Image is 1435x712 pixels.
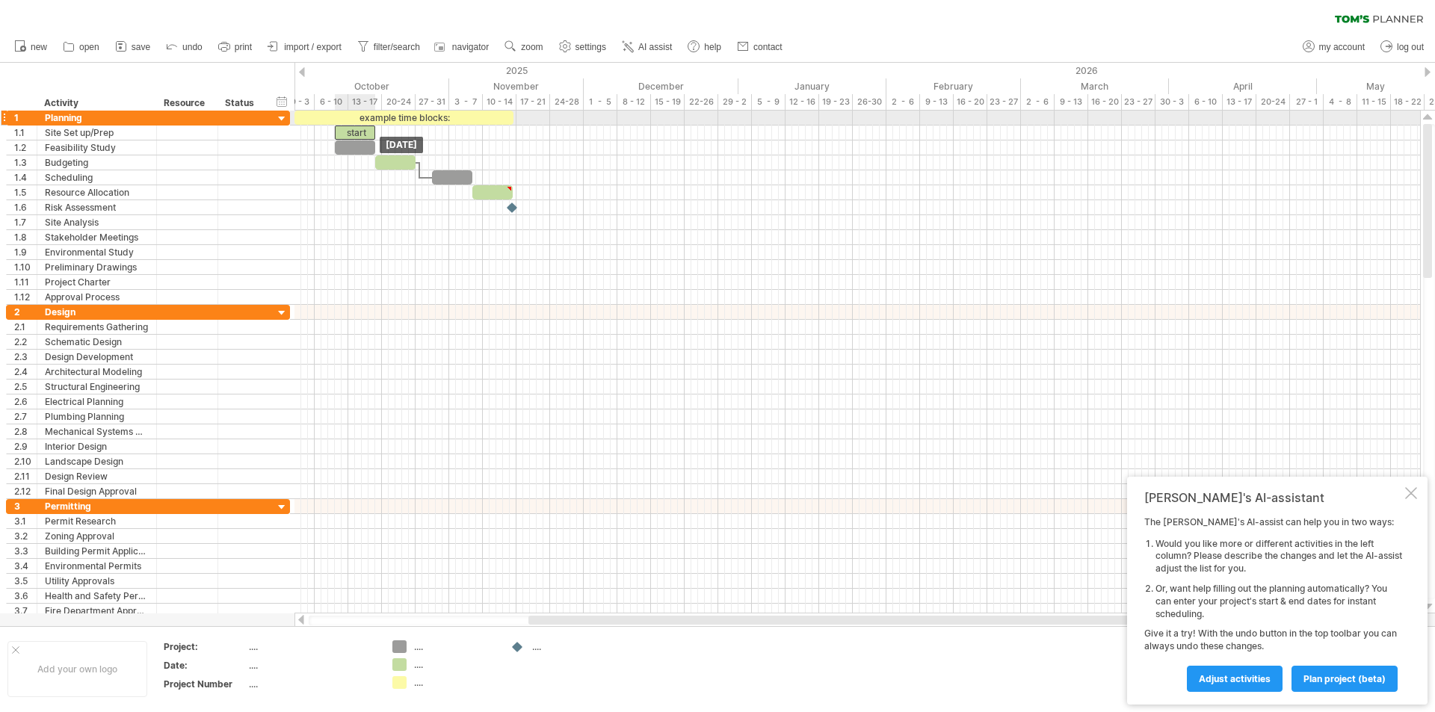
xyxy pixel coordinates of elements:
div: 18 - 22 [1391,94,1425,110]
div: 26-30 [853,94,886,110]
div: 2.4 [14,365,37,379]
div: Zoning Approval [45,529,149,543]
div: 2 [14,305,37,319]
div: 10 - 14 [483,94,516,110]
div: Site Analysis [45,215,149,229]
span: new [31,42,47,52]
div: 2.6 [14,394,37,409]
a: AI assist [618,37,676,57]
div: 1 - 5 [584,94,617,110]
div: 13 - 17 [1223,94,1256,110]
a: my account [1299,37,1369,57]
div: Fire Department Approval [45,604,149,618]
div: 1.11 [14,275,37,289]
div: Project Number [164,678,246,690]
div: Mechanical Systems Design [45,424,149,439]
div: 1.10 [14,260,37,274]
div: 13 - 17 [348,94,382,110]
div: Date: [164,659,246,672]
div: 23 - 27 [987,94,1021,110]
div: .... [249,678,374,690]
div: 29 - 3 [281,94,315,110]
div: 2.12 [14,484,37,498]
div: 3.5 [14,574,37,588]
div: [PERSON_NAME]'s AI-assistant [1144,490,1402,505]
div: 2 - 6 [886,94,920,110]
div: 9 - 13 [1055,94,1088,110]
span: Adjust activities [1199,673,1271,684]
span: filter/search [374,42,420,52]
div: Design [45,305,149,319]
div: Resource [164,96,209,111]
div: .... [249,640,374,653]
span: open [79,42,99,52]
div: Permit Research [45,514,149,528]
div: 2.9 [14,439,37,453]
div: 19 - 23 [819,94,853,110]
div: Status [225,96,258,111]
div: 3.2 [14,529,37,543]
span: log out [1397,42,1424,52]
div: .... [414,640,496,653]
a: contact [733,37,787,57]
div: 1.3 [14,155,37,170]
div: Planning [45,111,149,125]
a: save [111,37,155,57]
div: 2.8 [14,424,37,439]
span: settings [575,42,606,52]
span: undo [182,42,203,52]
div: Environmental Study [45,245,149,259]
div: Site Set up/Prep [45,126,149,140]
div: 3.6 [14,589,37,603]
div: Design Development [45,350,149,364]
div: 2.1 [14,320,37,334]
div: 3.7 [14,604,37,618]
div: 1.6 [14,200,37,214]
a: help [684,37,726,57]
div: example time blocks: [294,111,513,125]
div: 8 - 12 [617,94,651,110]
div: Permitting [45,499,149,513]
div: 20-24 [1256,94,1290,110]
li: Or, want help filling out the planning automatically? You can enter your project's start & end da... [1155,583,1402,620]
div: December 2025 [584,78,738,94]
div: 16 - 20 [1088,94,1122,110]
div: 24-28 [550,94,584,110]
a: open [59,37,104,57]
div: .... [532,640,614,653]
div: 1 [14,111,37,125]
div: 12 - 16 [786,94,819,110]
div: 4 - 8 [1324,94,1357,110]
div: 3 [14,499,37,513]
div: 15 - 19 [651,94,685,110]
div: 2.5 [14,380,37,394]
div: Project: [164,640,246,653]
div: 6 - 10 [1189,94,1223,110]
div: Structural Engineering [45,380,149,394]
div: Resource Allocation [45,185,149,199]
div: Stakeholder Meetings [45,230,149,244]
div: start [335,126,375,140]
div: January 2026 [738,78,886,94]
span: plan project (beta) [1303,673,1386,684]
div: 1.7 [14,215,37,229]
div: 1.5 [14,185,37,199]
div: Architectural Modeling [45,365,149,379]
div: Scheduling [45,170,149,185]
div: February 2026 [886,78,1021,94]
div: 1.12 [14,290,37,304]
div: Health and Safety Permits [45,589,149,603]
div: November 2025 [449,78,584,94]
a: zoom [501,37,547,57]
div: 3.3 [14,544,37,558]
div: 2.10 [14,454,37,468]
div: Environmental Permits [45,559,149,573]
div: Project Charter [45,275,149,289]
div: Requirements Gathering [45,320,149,334]
div: 23 - 27 [1122,94,1155,110]
span: save [132,42,150,52]
div: 2.2 [14,335,37,349]
div: 27 - 1 [1290,94,1324,110]
div: Approval Process [45,290,149,304]
div: Add your own logo [7,641,147,697]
